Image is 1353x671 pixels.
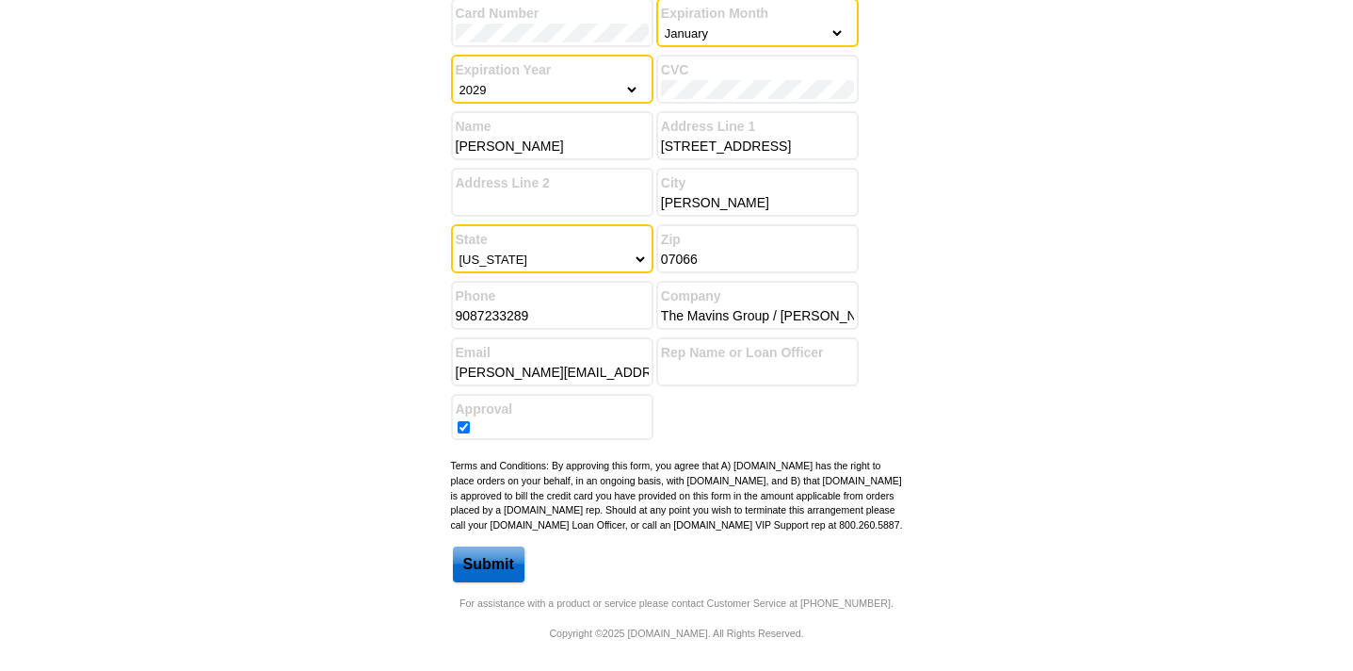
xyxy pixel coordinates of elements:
[456,60,649,80] label: Expiration Year
[976,233,1353,671] iframe: LiveChat chat widget
[456,173,649,193] label: Address Line 2
[456,400,649,419] label: Approval
[451,460,903,531] small: Terms and Conditions: By approving this form, you agree that A) [DOMAIN_NAME] has the right to pl...
[456,343,649,363] label: Email
[661,117,854,137] label: Address Line 1
[456,286,649,306] label: Phone
[661,343,854,363] label: Rep Name or Loan Officer
[661,286,854,306] label: Company
[661,230,854,250] label: Zip
[661,60,854,80] label: CVC
[661,173,854,193] label: City
[453,547,524,582] input: Submit
[456,117,649,137] label: Name
[661,4,854,24] label: Expiration Month
[456,230,649,250] label: State
[456,4,649,24] label: Card Number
